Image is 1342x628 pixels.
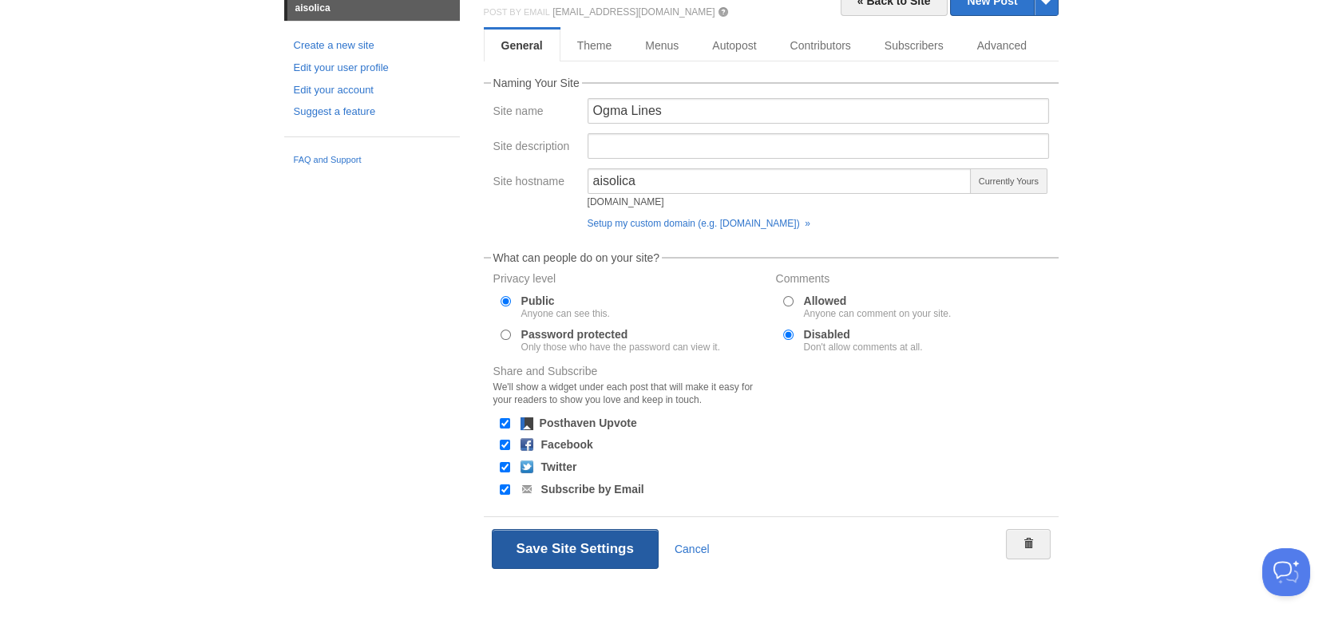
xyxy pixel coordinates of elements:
[1262,548,1310,596] iframe: Help Scout Beacon - Open
[484,7,550,17] span: Post by Email
[970,168,1047,194] span: Currently Yours
[521,460,533,473] img: twitter.png
[776,273,1049,288] label: Comments
[521,309,610,318] div: Anyone can see this.
[493,140,578,156] label: Site description
[521,295,610,318] label: Public
[868,30,960,61] a: Subscribers
[493,105,578,120] label: Site name
[493,176,578,191] label: Site hostname
[521,342,720,352] div: Only those who have the password can view it.
[294,104,450,120] a: Suggest a feature
[521,329,720,352] label: Password protected
[294,60,450,77] a: Edit your user profile
[541,484,644,495] label: Subscribe by Email
[294,38,450,54] a: Create a new site
[560,30,629,61] a: Theme
[804,329,923,352] label: Disabled
[628,30,695,61] a: Menus
[540,417,637,429] label: Posthaven Upvote
[541,461,577,472] label: Twitter
[521,438,533,451] img: facebook.png
[804,295,952,318] label: Allowed
[675,543,710,555] a: Cancel
[493,381,766,406] div: We'll show a widget under each post that will make it easy for your readers to show you love and ...
[552,6,715,18] a: [EMAIL_ADDRESS][DOMAIN_NAME]
[493,273,766,288] label: Privacy level
[774,30,868,61] a: Contributors
[493,365,766,410] label: Share and Subscribe
[804,309,952,318] div: Anyone can comment on your site.
[695,30,773,61] a: Autopost
[960,30,1043,61] a: Advanced
[804,342,923,352] div: Don't allow comments at all.
[588,197,972,207] div: [DOMAIN_NAME]
[492,529,659,569] button: Save Site Settings
[294,82,450,99] a: Edit your account
[491,77,582,89] legend: Naming Your Site
[541,439,593,450] label: Facebook
[588,218,810,229] a: Setup my custom domain (e.g. [DOMAIN_NAME]) »
[294,153,450,168] a: FAQ and Support
[491,252,663,263] legend: What can people do on your site?
[484,30,560,61] a: General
